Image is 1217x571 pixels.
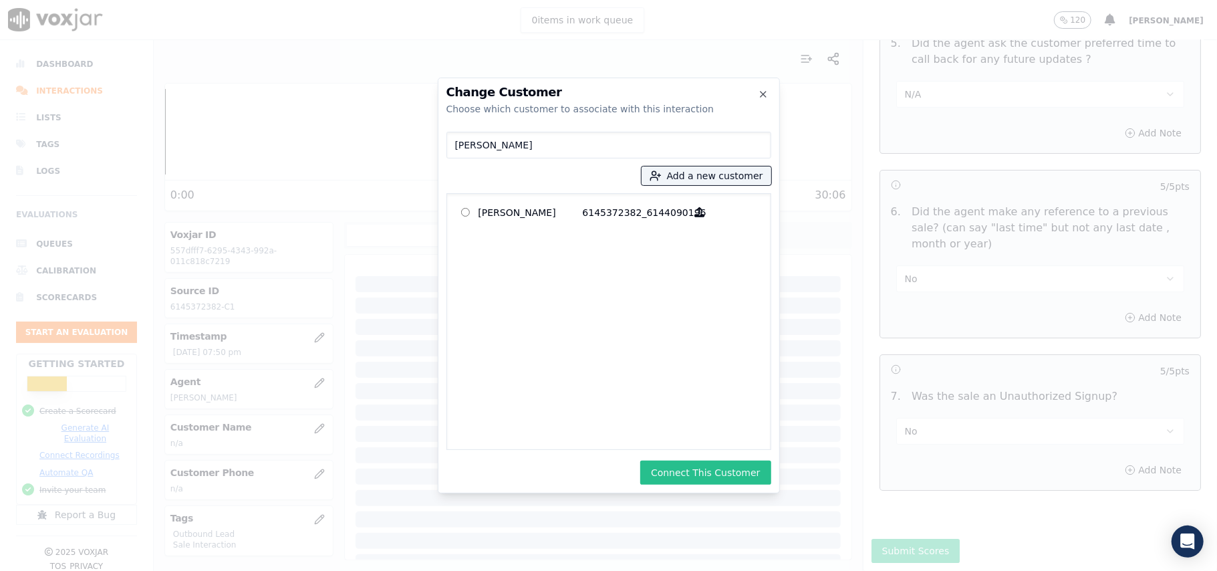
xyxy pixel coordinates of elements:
[642,166,771,185] button: Add a new customer
[446,102,771,116] div: Choose which customer to associate with this interaction
[1172,526,1204,558] div: Open Intercom Messenger
[479,202,583,223] p: [PERSON_NAME]
[446,132,771,158] input: Search Customers
[446,86,771,98] h2: Change Customer
[461,208,470,217] input: [PERSON_NAME] 6145372382_6144090196
[583,202,687,223] p: 6145372382_6144090196
[640,461,771,485] button: Connect This Customer
[687,202,713,223] button: [PERSON_NAME] 6145372382_6144090196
